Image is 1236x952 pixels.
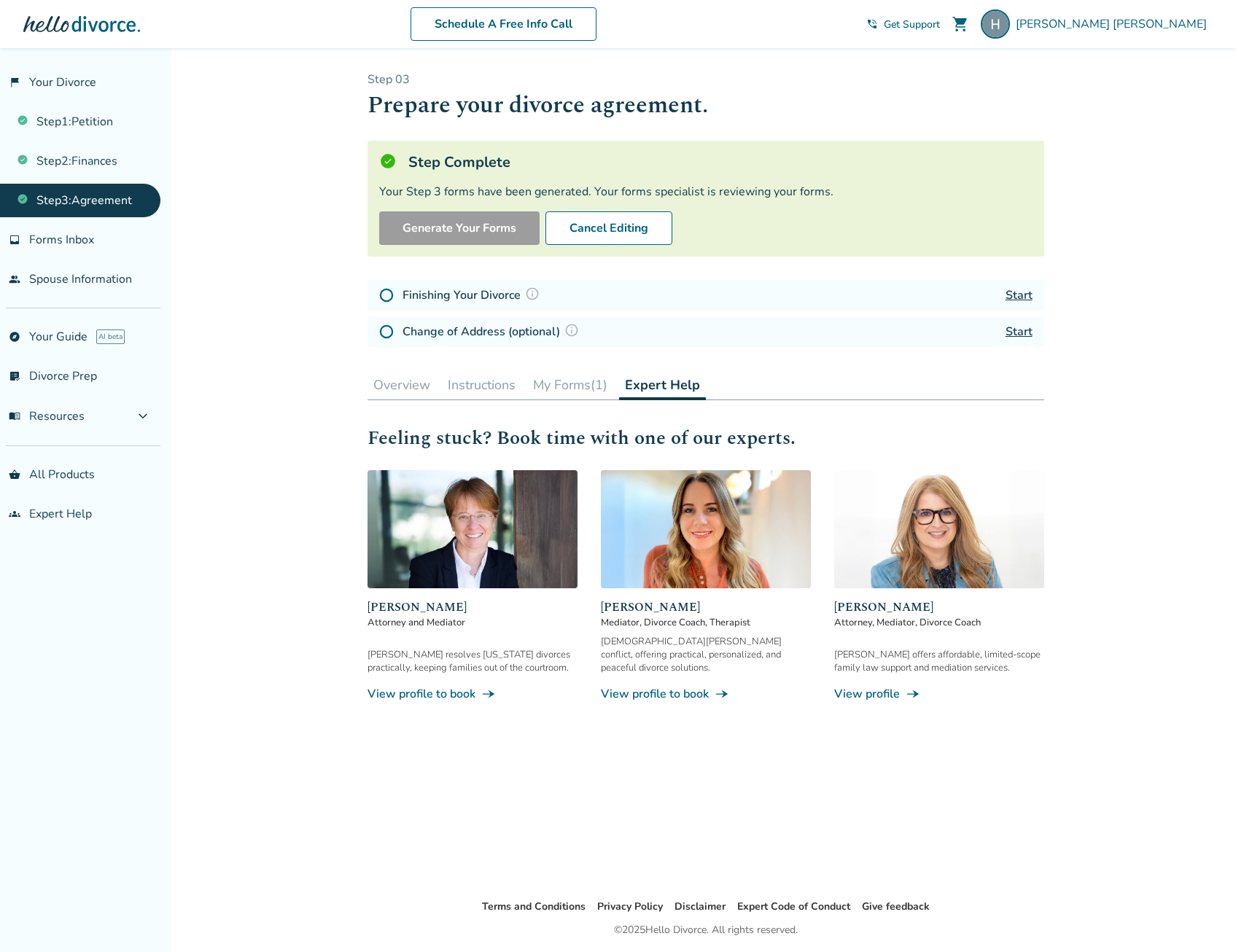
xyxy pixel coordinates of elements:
[379,288,394,303] img: Not Started
[368,71,1044,87] p: Step 0 3
[9,273,20,285] span: people
[1016,16,1213,32] span: [PERSON_NAME] [PERSON_NAME]
[379,184,1033,200] div: Your Step 3 forms have been generated. Your forms specialist is reviewing your forms.
[379,324,394,339] img: Not Started
[834,648,1044,674] div: [PERSON_NAME] offers affordable, limited-scope family law support and mediation services.
[368,598,578,616] span: [PERSON_NAME]
[1006,287,1033,303] a: Start
[834,616,1044,629] span: Attorney, Mediator, Divorce Coach
[9,234,20,246] span: inbox
[834,686,1044,702] a: View profileline_end_arrow_notch
[619,370,706,400] button: Expert Help
[408,152,510,172] h5: Step Complete
[906,687,920,701] span: line_end_arrow_notch
[675,898,726,916] li: Disclaimer
[442,370,521,399] button: Instructions
[379,211,540,245] button: Generate Your Forms
[601,616,811,629] span: Mediator, Divorce Coach, Therapist
[715,687,729,701] span: line_end_arrow_notch
[96,329,125,344] span: AI beta
[866,18,878,30] span: phone_in_talk
[601,686,811,702] a: View profile to bookline_end_arrow_notch
[614,921,798,939] div: © 2025 Hello Divorce. All rights reserved.
[9,408,85,424] span: Resources
[1006,324,1033,340] a: Start
[884,17,940,31] span: Get Support
[368,616,578,629] span: Attorney and Mediator
[368,87,1044,123] h1: Prepare your divorce agreement.
[368,686,578,702] a: View profile to bookline_end_arrow_notch
[866,17,940,31] a: phone_in_talkGet Support
[9,508,20,520] span: groups
[597,900,663,913] a: Privacy Policy
[482,900,586,913] a: Terms and Conditions
[862,898,930,916] li: Give feedback
[9,469,20,480] span: shopping_basket
[9,410,20,422] span: menu_book
[29,232,94,248] span: Forms Inbox
[601,635,811,674] div: [DEMOGRAPHIC_DATA][PERSON_NAME] conflict, offering practical, personalized, and peaceful divorce ...
[525,286,540,301] img: Question Mark
[368,370,436,399] button: Overview
[545,211,672,245] button: Cancel Editing
[9,331,20,343] span: explore
[368,648,578,674] div: [PERSON_NAME] resolves [US_STATE] divorces practically, keeping families out of the courtroom.
[601,470,811,588] img: Kristen Howerton
[403,322,583,341] h4: Change of Address (optional)
[481,687,496,701] span: line_end_arrow_notch
[952,15,969,33] span: shopping_cart
[9,77,20,88] span: flag_2
[834,470,1044,588] img: Lisa Zonder
[134,407,152,425] span: expand_more
[1163,882,1236,952] iframe: Chat Widget
[403,286,544,305] h4: Finishing Your Divorce
[834,598,1044,616] span: [PERSON_NAME]
[527,370,613,399] button: My Forms(1)
[9,370,20,382] span: list_alt_check
[564,323,579,338] img: Question Mark
[368,424,1044,453] h2: Feeling stuck? Book time with one of our experts.
[368,470,578,588] img: Anne Mania
[981,9,1010,39] img: Hilary Walker
[737,900,850,913] a: Expert Code of Conduct
[411,7,596,41] a: Schedule A Free Info Call
[601,598,811,616] span: [PERSON_NAME]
